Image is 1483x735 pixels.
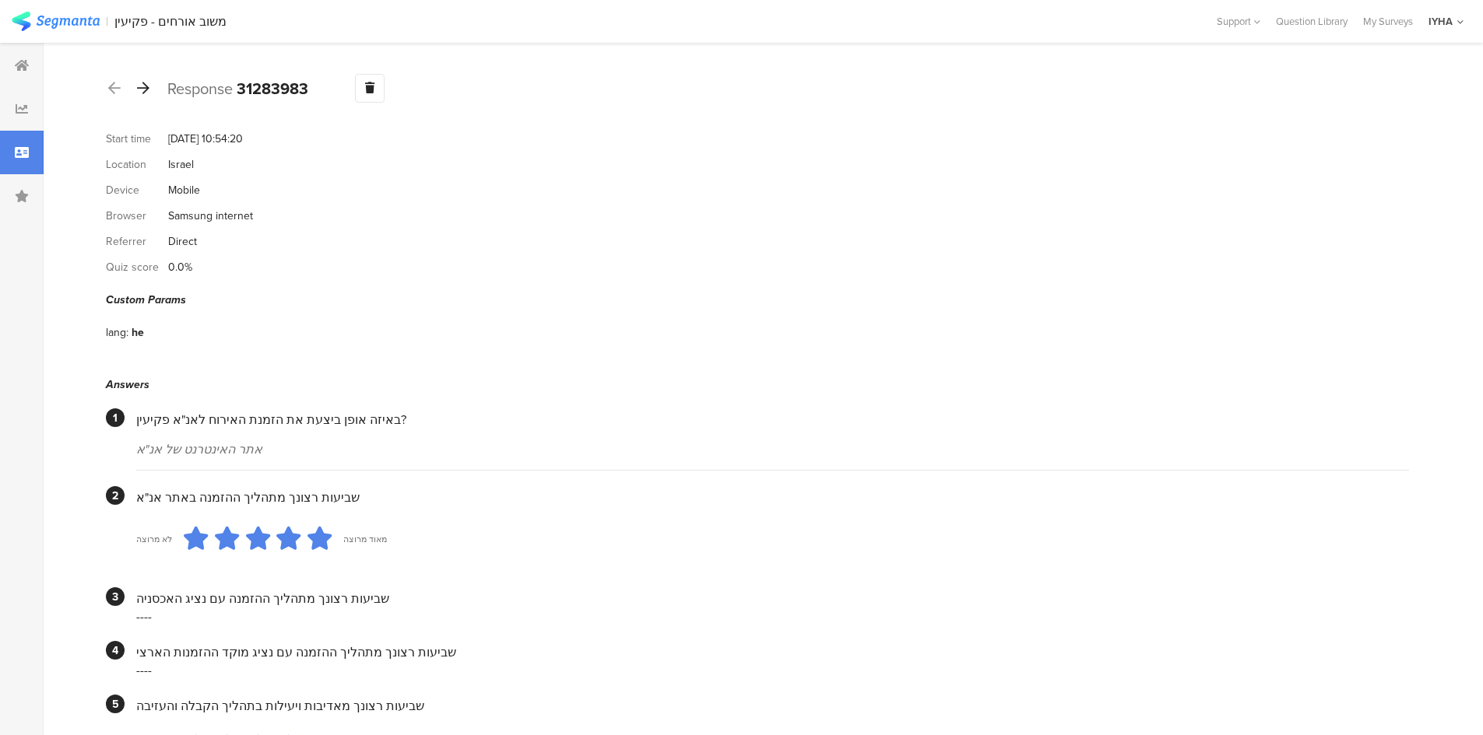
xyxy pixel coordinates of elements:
div: Answers [106,376,1409,393]
b: 31283983 [237,77,308,100]
div: Support [1217,9,1260,33]
div: | [106,12,108,30]
span: Response [167,77,233,100]
div: IYHA [1429,14,1453,29]
div: שביעות רצונך מתהליך ההזמנה עם נציג מוקד ההזמנות הארצי [136,643,1409,661]
div: Quiz score [106,259,168,275]
div: 1 [106,408,125,427]
a: My Surveys [1355,14,1421,29]
div: Mobile [168,182,200,198]
div: Samsung internet [168,208,253,224]
div: 5 [106,695,125,713]
div: באיזה אופן ביצעת את הזמנת האירוח לאנ"א פקיעין? [136,411,1409,429]
div: לא מרוצה [136,533,172,545]
div: Referrer [106,233,168,250]
div: Custom Params [106,292,1409,308]
img: segmanta logo [12,12,100,31]
div: 3 [106,587,125,606]
div: Start time [106,131,168,147]
div: Device [106,182,168,198]
a: Question Library [1268,14,1355,29]
div: [DATE] 10:54:20 [168,131,243,147]
div: משוב אורחים - פקיעין [114,14,227,29]
div: Israel [168,156,194,173]
div: ---- [136,661,1409,679]
div: lang: [106,324,132,341]
div: שביעות רצונך מאדיבות ויעילות בתהליך הקבלה והעזיבה [136,697,1409,715]
div: he [132,324,144,341]
div: 0.0% [168,259,192,275]
div: שביעות רצונך מתהליך ההזמנה באתר אנ"א [136,488,1409,506]
div: Location [106,156,168,173]
div: 4 [106,641,125,660]
div: Direct [168,233,197,250]
div: Browser [106,208,168,224]
div: 2 [106,486,125,505]
div: ---- [136,607,1409,625]
div: מאוד מרוצה [343,533,387,545]
div: אתר האינטרנט של אנ"א [136,440,1409,458]
div: שביעות רצונך מתהליך ההזמנה עם נציג האכסניה [136,590,1409,607]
